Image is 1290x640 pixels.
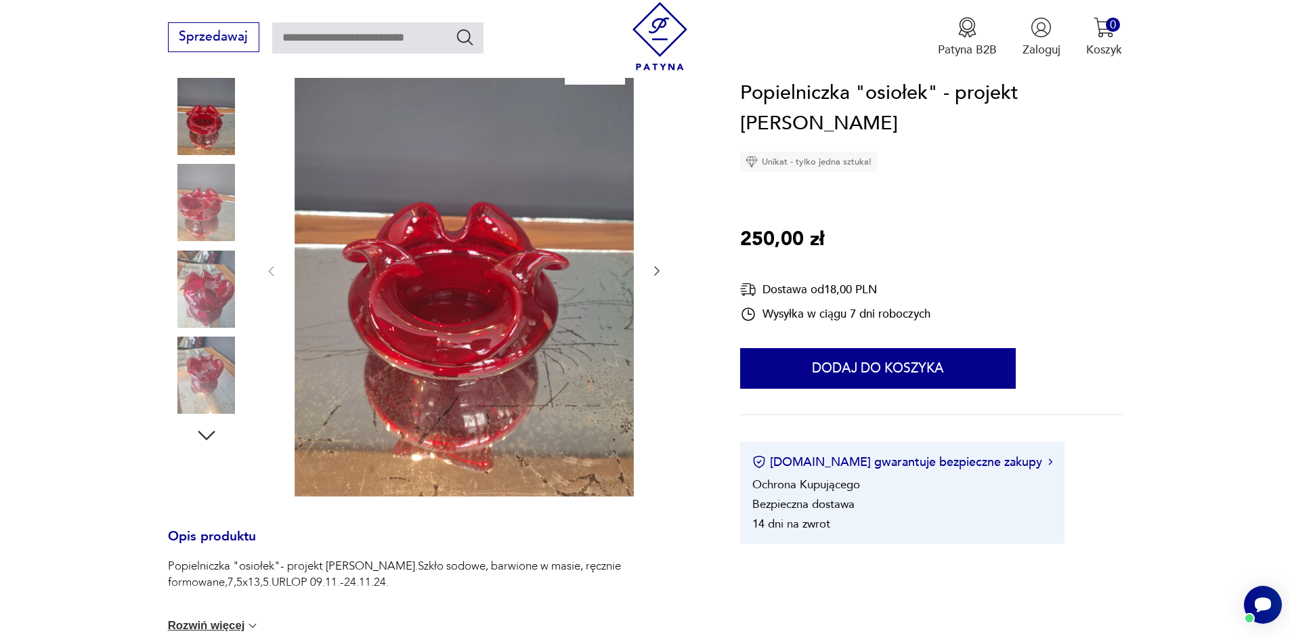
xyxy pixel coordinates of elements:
li: Bezpieczna dostawa [752,496,855,512]
p: Zaloguj [1023,42,1060,58]
p: Popielniczka "osiołek"- projekt [PERSON_NAME].Szkło sodowe, barwione w masie, ręcznie formowane,7... [168,558,702,591]
img: Ikona strzałki w prawo [1048,459,1052,466]
iframe: Smartsupp widget button [1244,586,1282,624]
button: Patyna B2B [938,17,997,58]
img: chevron down [246,619,259,633]
h1: Popielniczka "osiołek" - projekt [PERSON_NAME] [740,78,1122,140]
li: Ochrona Kupującego [752,477,860,492]
img: Ikona medalu [957,17,978,38]
img: Zdjęcie produktu Popielniczka "osiołek" - projekt Czesław Zuber [295,44,634,496]
button: Sprzedawaj [168,22,259,52]
img: Ikona dostawy [740,281,756,298]
img: Ikonka użytkownika [1031,17,1052,38]
img: Ikona diamentu [746,156,758,168]
img: Zdjęcie produktu Popielniczka "osiołek" - projekt Czesław Zuber [168,164,245,241]
button: Zaloguj [1023,17,1060,58]
div: Wysyłka w ciągu 7 dni roboczych [740,306,930,322]
img: Ikona certyfikatu [752,456,766,469]
button: Rozwiń więcej [168,619,260,633]
h3: Opis produktu [168,532,702,559]
li: 14 dni na zwrot [752,516,830,532]
div: Unikat - tylko jedna sztuka! [740,152,877,172]
img: Patyna - sklep z meblami i dekoracjami vintage [626,2,694,70]
button: Dodaj do koszyka [740,348,1016,389]
a: Sprzedawaj [168,33,259,43]
img: Zdjęcie produktu Popielniczka "osiołek" - projekt Czesław Zuber [168,337,245,414]
p: Patyna B2B [938,42,997,58]
img: Zdjęcie produktu Popielniczka "osiołek" - projekt Czesław Zuber [168,251,245,328]
div: 0 [1106,18,1120,32]
p: Koszyk [1086,42,1122,58]
button: [DOMAIN_NAME] gwarantuje bezpieczne zakupy [752,454,1052,471]
div: Dostawa od 18,00 PLN [740,281,930,298]
a: Ikona medaluPatyna B2B [938,17,997,58]
p: 250,00 zł [740,224,824,255]
button: 0Koszyk [1086,17,1122,58]
img: Ikona koszyka [1094,17,1115,38]
img: Zdjęcie produktu Popielniczka "osiołek" - projekt Czesław Zuber [168,78,245,155]
button: Szukaj [455,27,475,47]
